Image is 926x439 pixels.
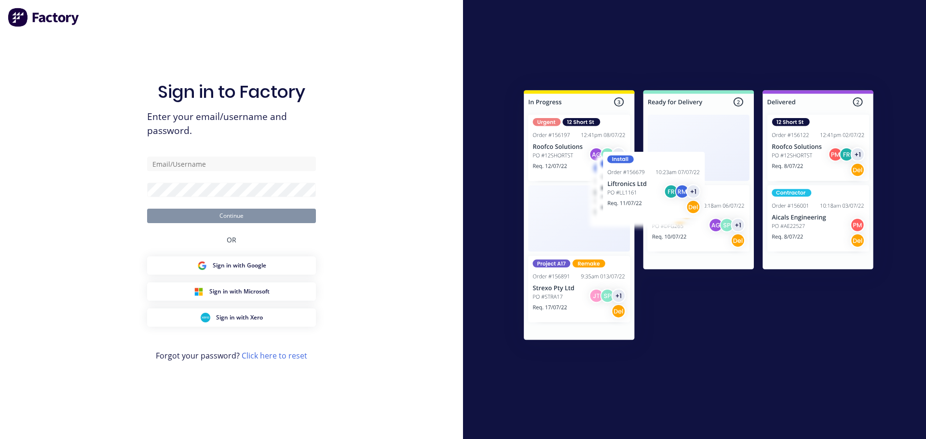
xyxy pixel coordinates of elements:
[147,110,316,138] span: Enter your email/username and password.
[147,256,316,275] button: Google Sign inSign in with Google
[8,8,80,27] img: Factory
[156,350,307,361] span: Forgot your password?
[147,209,316,223] button: Continue
[147,308,316,327] button: Xero Sign inSign in with Xero
[201,313,210,322] img: Xero Sign in
[503,71,895,363] img: Sign in
[197,261,207,270] img: Google Sign in
[213,261,266,270] span: Sign in with Google
[209,287,270,296] span: Sign in with Microsoft
[147,282,316,301] button: Microsoft Sign inSign in with Microsoft
[227,223,236,256] div: OR
[242,350,307,361] a: Click here to reset
[216,313,263,322] span: Sign in with Xero
[147,157,316,171] input: Email/Username
[158,81,305,102] h1: Sign in to Factory
[194,287,204,296] img: Microsoft Sign in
